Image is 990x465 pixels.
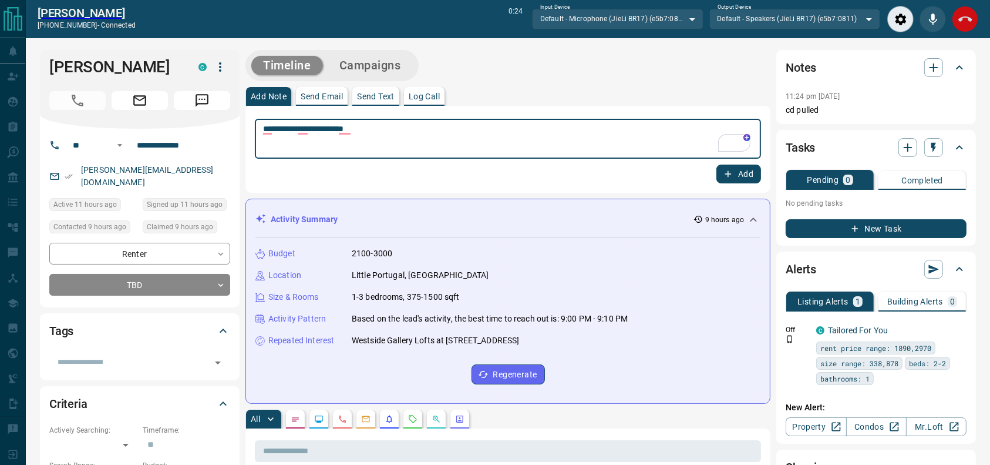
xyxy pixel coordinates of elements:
[408,414,417,424] svg: Requests
[352,313,628,325] p: Based on the lead's activity, the best time to reach out is: 9:00 PM - 9:10 PM
[143,220,230,237] div: Mon Aug 18 2025
[255,209,760,230] div: Activity Summary9 hours ago
[786,104,967,116] p: cd pulled
[455,414,464,424] svg: Agent Actions
[38,20,136,31] p: [PHONE_NUMBER] -
[338,414,347,424] svg: Calls
[846,176,850,184] p: 0
[81,165,214,187] a: [PERSON_NAME][EMAIL_ADDRESS][DOMAIN_NAME]
[49,220,137,237] div: Mon Aug 18 2025
[143,425,230,436] p: Timeframe:
[909,357,946,369] span: beds: 2-2
[301,92,343,101] p: Send Email
[174,91,230,110] span: Message
[820,342,931,354] span: rent price range: 1890,2970
[113,138,127,152] button: Open
[251,56,323,75] button: Timeline
[856,297,860,306] p: 1
[147,221,213,233] span: Claimed 9 hours ago
[49,58,181,76] h1: [PERSON_NAME]
[786,402,967,414] p: New Alert:
[198,63,207,71] div: condos.ca
[268,313,326,325] p: Activity Pattern
[786,219,967,238] button: New Task
[49,274,230,296] div: TBD
[271,213,338,226] p: Activity Summary
[952,6,978,32] div: End Call
[38,6,136,20] a: [PERSON_NAME]
[786,133,967,162] div: Tasks
[786,138,815,157] h2: Tasks
[352,291,460,303] p: 1-3 bedrooms, 375-1500 sqft
[65,172,73,180] svg: Email Verified
[906,417,967,436] a: Mr.Loft
[53,199,117,210] span: Active 11 hours ago
[49,322,73,340] h2: Tags
[786,335,794,343] svg: Push Notification Only
[49,390,230,418] div: Criteria
[716,165,761,183] button: Add
[361,414,371,424] svg: Emails
[472,364,545,384] button: Regenerate
[49,243,230,265] div: Renter
[846,417,907,436] a: Condos
[101,21,136,29] span: connected
[251,92,287,101] p: Add Note
[532,9,703,29] div: Default - Microphone (JieLi BR17) (e5b7:0811)
[797,297,848,306] p: Listing Alerts
[786,325,809,335] p: Off
[709,9,880,29] div: Default - Speakers (JieLi BR17) (e5b7:0811)
[820,373,870,384] span: bathrooms: 1
[268,247,295,260] p: Budget
[49,317,230,345] div: Tags
[828,326,888,335] a: Tailored For You
[352,269,489,282] p: Little Portugal, [GEOGRAPHIC_DATA]
[49,198,137,215] div: Mon Aug 18 2025
[950,297,955,306] p: 0
[352,247,392,260] p: 2100-3000
[49,91,106,110] span: Call
[314,414,324,424] svg: Lead Browsing Activity
[357,92,395,101] p: Send Text
[143,198,230,215] div: Mon Aug 18 2025
[210,354,226,371] button: Open
[786,195,967,212] p: No pending tasks
[816,326,824,334] div: condos.ca
[268,334,334,347] p: Repeated Interest
[251,415,260,423] p: All
[786,417,846,436] a: Property
[432,414,441,424] svg: Opportunities
[807,176,839,184] p: Pending
[718,4,751,11] label: Output Device
[49,425,137,436] p: Actively Searching:
[509,6,523,32] p: 0:24
[540,4,570,11] label: Input Device
[352,334,520,347] p: Westside Gallery Lofts at [STREET_ADDRESS]
[268,291,319,303] p: Size & Rooms
[268,269,301,282] p: Location
[328,56,413,75] button: Campaigns
[53,221,126,233] span: Contacted 9 hours ago
[385,414,394,424] svg: Listing Alerts
[820,357,898,369] span: size range: 338,878
[786,92,840,101] p: 11:24 pm [DATE]
[786,260,816,279] h2: Alerts
[263,124,753,154] textarea: To enrich screen reader interactions, please activate Accessibility in Grammarly extension settings
[409,92,440,101] p: Log Call
[705,215,744,225] p: 9 hours ago
[887,297,943,306] p: Building Alerts
[112,91,168,110] span: Email
[901,176,943,185] p: Completed
[887,6,914,32] div: Audio Settings
[49,394,87,413] h2: Criteria
[786,53,967,82] div: Notes
[786,58,816,77] h2: Notes
[291,414,300,424] svg: Notes
[147,199,223,210] span: Signed up 11 hours ago
[786,255,967,283] div: Alerts
[920,6,946,32] div: Mute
